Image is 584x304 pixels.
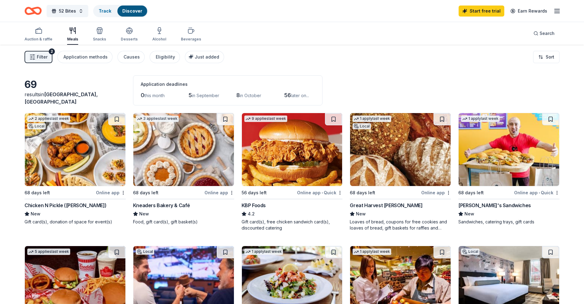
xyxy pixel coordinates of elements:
[25,78,126,91] div: 69
[93,37,106,42] div: Snacks
[540,30,555,37] span: Search
[244,116,287,122] div: 9 applies last week
[353,123,371,129] div: Local
[297,189,342,196] div: Online app Quick
[546,53,554,61] span: Sort
[156,53,175,61] div: Eligibility
[204,189,234,196] div: Online app
[507,6,551,17] a: Earn Rewards
[27,249,70,255] div: 5 applies last week
[121,25,138,45] button: Desserts
[139,210,149,218] span: New
[49,48,55,55] div: 2
[27,123,46,129] div: Local
[350,113,451,186] img: Image for Great Harvest Henderson
[181,25,201,45] button: Beverages
[533,51,559,63] button: Sort
[133,219,234,225] div: Food, gift card(s), gift basket(s)
[195,54,219,59] span: Just added
[458,219,559,225] div: Sandwiches, catering trays, gift cards
[93,25,106,45] button: Snacks
[99,8,111,13] a: Track
[141,81,315,88] div: Application deadlines
[25,37,52,42] div: Auction & raffle
[47,5,88,17] button: 52 Bites
[31,210,40,218] span: New
[458,202,531,209] div: [PERSON_NAME]'s Sandwiches
[141,92,144,98] span: 0
[458,113,559,225] a: Image for Ike's Sandwiches1 applylast week68 days leftOnline app•Quick[PERSON_NAME]'s SandwichesN...
[291,93,309,98] span: later on...
[539,190,540,195] span: •
[459,113,559,186] img: Image for Ike's Sandwiches
[236,92,240,98] span: 8
[122,8,142,13] a: Discover
[458,189,484,196] div: 68 days left
[150,51,180,63] button: Eligibility
[242,113,342,186] img: Image for KBP Foods
[133,113,234,186] img: Image for Kneaders Bakery & Café
[514,189,559,196] div: Online app Quick
[353,249,391,255] div: 1 apply last week
[67,25,78,45] button: Meals
[25,4,42,18] a: Home
[244,249,283,255] div: 1 apply last week
[242,113,343,231] a: Image for KBP Foods9 applieslast week56 days leftOnline app•QuickKBP Foods4.2Gift card(s), free c...
[185,51,224,63] button: Just added
[25,91,98,105] span: [GEOGRAPHIC_DATA], [GEOGRAPHIC_DATA]
[353,116,391,122] div: 1 apply last week
[152,25,166,45] button: Alcohol
[67,37,78,42] div: Meals
[25,113,126,225] a: Image for Chicken N Pickle (Henderson)2 applieslast weekLocal68 days leftOnline appChicken N Pick...
[25,91,98,105] span: in
[57,51,113,63] button: Application methods
[350,189,375,196] div: 68 days left
[133,189,158,196] div: 68 days left
[121,37,138,42] div: Desserts
[25,202,106,209] div: Chicken N Pickle ([PERSON_NAME])
[284,92,291,98] span: 56
[529,27,559,40] button: Search
[117,51,145,63] button: Causes
[96,189,126,196] div: Online app
[189,92,192,98] span: 5
[93,5,148,17] button: TrackDiscover
[181,37,201,42] div: Beverages
[461,116,500,122] div: 1 apply last week
[133,202,190,209] div: Kneaders Bakery & Café
[356,210,366,218] span: New
[459,6,504,17] a: Start free trial
[242,219,343,231] div: Gift card(s), free chicken sandwich card(s), discounted catering
[133,113,234,225] a: Image for Kneaders Bakery & Café3 applieslast week68 days leftOnline appKneaders Bakery & CaféNew...
[322,190,323,195] span: •
[136,116,179,122] div: 3 applies last week
[350,202,422,209] div: Great Harvest [PERSON_NAME]
[25,219,126,225] div: Gift card(s), donation of space for event(s)
[248,210,255,218] span: 4.2
[25,91,126,105] div: results
[59,7,76,15] span: 52 Bites
[25,25,52,45] button: Auction & raffle
[124,53,140,61] div: Causes
[63,53,108,61] div: Application methods
[464,210,474,218] span: New
[242,202,266,209] div: KBP Foods
[421,189,451,196] div: Online app
[240,93,261,98] span: in October
[25,51,52,63] button: Filter2
[350,113,451,231] a: Image for Great Harvest Henderson1 applylast weekLocal68 days leftOnline appGreat Harvest [PERSON...
[37,53,48,61] span: Filter
[136,249,154,255] div: Local
[25,113,125,186] img: Image for Chicken N Pickle (Henderson)
[152,37,166,42] div: Alcohol
[25,189,50,196] div: 68 days left
[242,189,267,196] div: 56 days left
[192,93,219,98] span: in September
[461,249,479,255] div: Local
[350,219,451,231] div: Loaves of bread, coupons for free cookies and loaves of bread, gift baskets for raffles and auctions
[27,116,70,122] div: 2 applies last week
[144,93,165,98] span: this month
